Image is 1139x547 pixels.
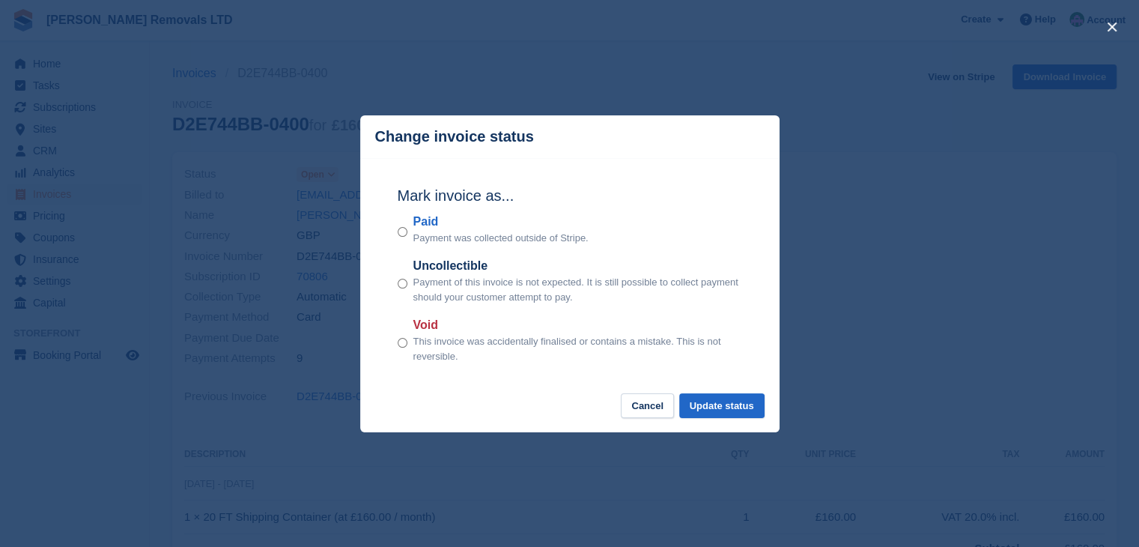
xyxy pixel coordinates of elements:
[413,213,589,231] label: Paid
[413,257,742,275] label: Uncollectible
[1100,15,1124,39] button: close
[413,275,742,304] p: Payment of this invoice is not expected. It is still possible to collect payment should your cust...
[621,393,674,418] button: Cancel
[413,231,589,246] p: Payment was collected outside of Stripe.
[398,184,742,207] h2: Mark invoice as...
[413,334,742,363] p: This invoice was accidentally finalised or contains a mistake. This is not reversible.
[413,316,742,334] label: Void
[679,393,765,418] button: Update status
[375,128,534,145] p: Change invoice status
